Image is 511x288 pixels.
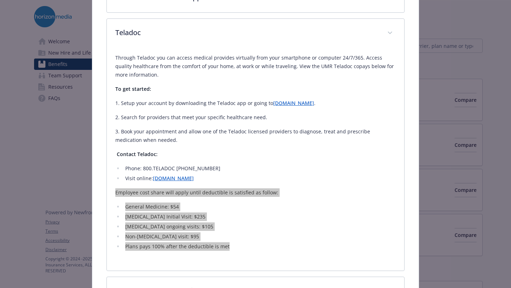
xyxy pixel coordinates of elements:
li: Plans pays 100% after the deductible is met [123,242,396,251]
p: 1. Setup your account by downloading the Teladoc app or going to . [115,99,396,107]
li: [MEDICAL_DATA] Initial Visit: $235 [123,212,396,221]
li: Phone: 800.TELADOC [PHONE_NUMBER] [123,164,396,173]
p: 3. Book your appointment and allow one of the Teladoc licensed providers to diagnose, treat and p... [115,127,396,144]
strong: To get started: [115,85,151,92]
div: Teladoc [107,19,404,48]
li: General Medicine: $54 [123,203,396,211]
a: [DOMAIN_NAME] [273,100,314,106]
p: 2. Search for providers that meet your specific healthcare need. [115,113,396,122]
a: [DOMAIN_NAME] [153,175,194,182]
p: Teladoc [115,27,379,38]
li: [MEDICAL_DATA] ongoing visits: $105 [123,222,396,231]
li: Visit online: [123,174,396,183]
li: Non-[MEDICAL_DATA] visit: $95 [123,232,396,241]
strong: Contact Teladoc: [117,151,158,157]
div: Teladoc [107,48,404,271]
p: Through Teladoc you can access medical provides virtually from your smartphone or computer 24/7/3... [115,54,396,79]
p: Employee cost share will apply until deductible is satisfied as follow: [115,188,396,197]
